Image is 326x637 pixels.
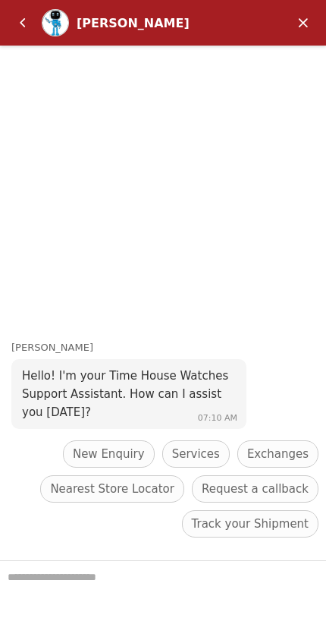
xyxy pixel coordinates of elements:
[63,440,155,468] div: New Enquiry
[40,475,184,503] div: Nearest Store Locator
[237,440,318,468] div: Exchanges
[11,340,326,356] div: [PERSON_NAME]
[192,475,318,503] div: Request a callback
[288,8,318,38] em: Minimize
[22,369,228,419] span: Hello! I'm your Time House Watches Support Assistant. How can I assist you [DATE]?
[202,480,309,498] span: Request a callback
[73,445,145,463] span: New Enquiry
[172,445,220,463] span: Services
[77,16,230,30] div: [PERSON_NAME]
[42,10,68,36] img: Profile picture of Zoe
[192,515,309,533] span: Track your Shipment
[8,8,38,38] em: Back
[50,480,174,498] span: Nearest Store Locator
[198,413,237,423] span: 07:10 AM
[247,445,309,463] span: Exchanges
[162,440,230,468] div: Services
[182,510,318,538] div: Track your Shipment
